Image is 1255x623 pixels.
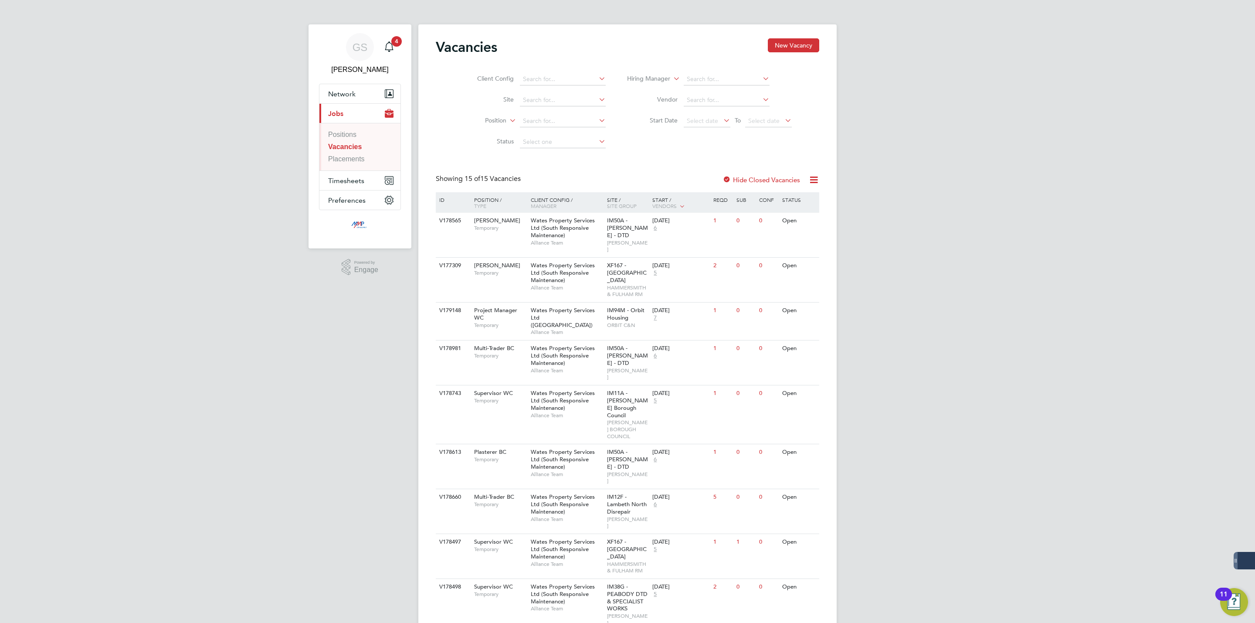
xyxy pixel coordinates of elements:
div: 1 [711,303,734,319]
div: 0 [757,489,780,505]
span: Wates Property Services Ltd (South Responsive Maintenance) [531,448,595,470]
span: Temporary [474,397,526,404]
div: Open [780,385,818,402]
div: [DATE] [652,494,709,501]
div: Jobs [319,123,400,170]
label: Position [456,116,506,125]
div: Open [780,444,818,460]
div: ID [437,192,468,207]
span: Powered by [354,259,378,266]
span: ORBIT C&N [607,322,648,329]
div: 0 [757,303,780,319]
span: Multi-Trader BC [474,493,514,500]
div: 2 [711,579,734,595]
div: V178613 [437,444,468,460]
div: 1 [711,213,734,229]
div: 0 [757,579,780,595]
div: Showing [436,174,522,184]
div: 1 [711,385,734,402]
div: 0 [734,258,757,274]
span: [PERSON_NAME] [607,239,648,253]
a: Go to home page [319,219,401,233]
div: 1 [711,534,734,550]
div: 0 [757,444,780,460]
div: 0 [734,340,757,357]
div: [DATE] [652,262,709,269]
span: 15 of [465,174,480,183]
div: Open [780,489,818,505]
span: IM50A - [PERSON_NAME] - DTD [607,448,648,470]
div: Open [780,534,818,550]
div: Open [780,579,818,595]
span: Site Group [607,202,637,209]
span: [PERSON_NAME] [474,262,520,269]
span: Vendors [652,202,677,209]
span: Select date [748,117,780,125]
div: V178497 [437,534,468,550]
div: Start / [650,192,711,214]
span: Temporary [474,456,526,463]
span: Temporary [474,591,526,598]
span: Supervisor WC [474,389,513,397]
span: Temporary [474,225,526,231]
span: Supervisor WC [474,583,513,590]
div: Site / [605,192,651,213]
span: Alliance Team [531,284,603,291]
div: [DATE] [652,449,709,456]
span: Wates Property Services Ltd (South Responsive Maintenance) [531,538,595,560]
div: V179148 [437,303,468,319]
span: 15 Vacancies [465,174,521,183]
div: 0 [757,213,780,229]
div: 0 [734,303,757,319]
span: Multi-Trader BC [474,344,514,352]
a: Placements [328,155,365,163]
span: Wates Property Services Ltd (South Responsive Maintenance) [531,389,595,412]
span: Alliance Team [531,367,603,374]
h2: Vacancies [436,38,497,56]
input: Search for... [684,73,770,85]
div: 0 [757,385,780,402]
div: [DATE] [652,217,709,225]
span: 6 [652,456,658,463]
span: Select date [687,117,718,125]
span: Temporary [474,269,526,276]
span: Wates Property Services Ltd (South Responsive Maintenance) [531,583,595,605]
span: Wates Property Services Ltd (South Responsive Maintenance) [531,493,595,515]
span: Alliance Team [531,471,603,478]
div: Status [780,192,818,207]
div: 0 [757,534,780,550]
span: Alliance Team [531,239,603,246]
label: Status [464,137,514,145]
span: Plasterer BC [474,448,506,456]
div: Reqd [711,192,734,207]
span: Network [328,90,356,98]
span: [PERSON_NAME] [607,471,648,484]
div: 0 [757,258,780,274]
label: Start Date [627,116,678,124]
button: New Vacancy [768,38,819,52]
span: IM50A - [PERSON_NAME] - DTD [607,344,648,367]
span: IM38G - PEABODY DTD & SPECIALIST WORKS [607,583,648,613]
span: Alliance Team [531,561,603,568]
span: IM94M - Orbit Housing [607,306,644,321]
span: 5 [652,269,658,277]
div: 1 [711,444,734,460]
div: Open [780,340,818,357]
a: GS[PERSON_NAME] [319,33,401,75]
label: Client Config [464,75,514,82]
span: Wates Property Services Ltd (South Responsive Maintenance) [531,217,595,239]
div: 0 [734,579,757,595]
span: Wates Property Services Ltd (South Responsive Maintenance) [531,344,595,367]
span: Supervisor WC [474,538,513,545]
button: Network [319,84,400,103]
span: XF167 - [GEOGRAPHIC_DATA] [607,538,647,560]
div: V178981 [437,340,468,357]
span: Temporary [474,322,526,329]
div: [DATE] [652,307,709,314]
span: 4 [391,36,402,47]
a: Powered byEngage [342,259,378,276]
span: [PERSON_NAME] [607,516,648,529]
button: Preferences [319,191,400,210]
label: Site [464,95,514,103]
span: 5 [652,591,658,598]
